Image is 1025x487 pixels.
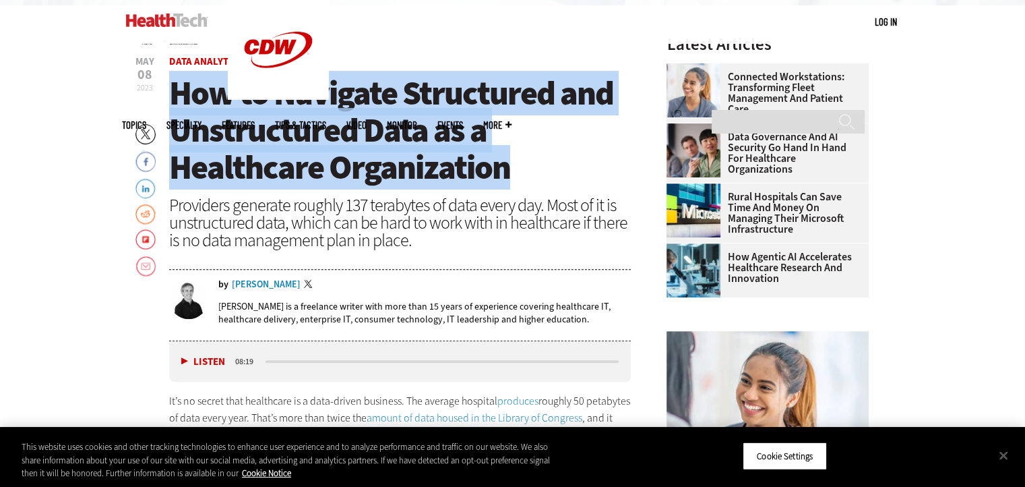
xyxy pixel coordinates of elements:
a: Log in [875,16,897,28]
a: Events [437,120,463,130]
div: Providers generate roughly 137 terabytes of data every day. Most of it is unstructured data, whic... [169,196,631,249]
a: MonITor [387,120,417,130]
a: How Agentic AI Accelerates Healthcare Research and Innovation [666,252,861,284]
img: Home [126,13,208,27]
div: User menu [875,15,897,29]
span: by [218,280,228,289]
button: Cookie Settings [743,442,827,470]
button: Close [989,440,1018,470]
p: [PERSON_NAME] is a freelance writer with more than 15 years of experience covering healthcare IT,... [218,300,631,326]
a: More information about your privacy [242,467,291,479]
span: Topics [122,120,146,130]
img: woman discusses data governance [666,123,720,177]
a: produces [497,394,538,408]
a: Video [346,120,367,130]
a: woman discusses data governance [666,123,727,134]
span: Specialty [166,120,201,130]
span: More [483,120,511,130]
a: CDW [228,89,329,103]
a: Tips & Tactics [275,120,326,130]
div: duration [233,355,263,368]
a: Microsoft building [666,183,727,194]
img: scientist looks through microscope in lab [666,243,720,297]
a: Data Governance and AI Security Go Hand in Hand for Healthcare Organizations [666,132,861,175]
div: media player [169,341,631,382]
img: Microsoft building [666,183,720,237]
a: amount of data housed in the Library of Congress [367,411,582,425]
div: This website uses cookies and other tracking technologies to enhance user experience and to analy... [22,440,564,480]
a: Twitter [304,280,316,291]
button: Listen [181,357,225,367]
img: Brian Eastwood [169,280,208,319]
a: Features [222,120,255,130]
a: [PERSON_NAME] [232,280,301,289]
a: Rural Hospitals Can Save Time and Money on Managing Their Microsoft Infrastructure [666,192,861,235]
img: nurse smiling at patient [666,331,869,483]
a: scientist looks through microscope in lab [666,243,727,254]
